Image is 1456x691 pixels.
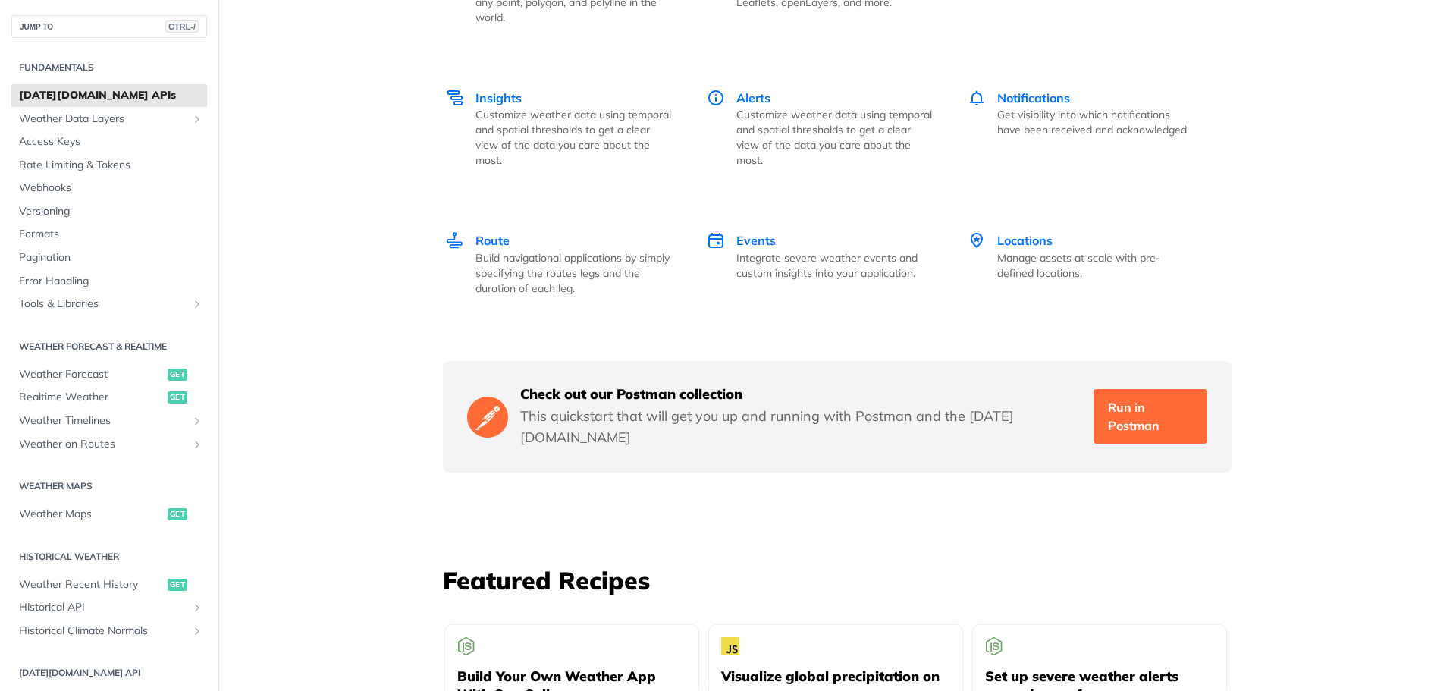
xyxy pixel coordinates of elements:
a: Historical APIShow subpages for Historical API [11,596,207,619]
a: Pagination [11,247,207,269]
span: Historical Climate Normals [19,623,187,639]
a: Rate Limiting & Tokens [11,154,207,177]
span: Tools & Libraries [19,297,187,312]
span: Weather Timelines [19,413,187,429]
p: Get visibility into which notifications have been received and acknowledged. [997,107,1195,137]
h3: Featured Recipes [443,564,1232,597]
a: Weather Recent Historyget [11,573,207,596]
span: CTRL-/ [165,20,199,33]
h5: Check out our Postman collection [520,385,1081,404]
a: Formats [11,223,207,246]
a: Route Route Build navigational applications by simply specifying the routes legs and the duration... [444,199,690,328]
a: Realtime Weatherget [11,386,207,409]
span: Rate Limiting & Tokens [19,158,203,173]
a: Tools & LibrariesShow subpages for Tools & Libraries [11,293,207,316]
p: This quickstart that will get you up and running with Postman and the [DATE][DOMAIN_NAME] [520,406,1081,448]
span: get [168,579,187,591]
h2: [DATE][DOMAIN_NAME] API [11,666,207,680]
h2: Weather Forecast & realtime [11,340,207,353]
a: Error Handling [11,270,207,293]
span: Locations [997,233,1053,248]
span: Access Keys [19,134,203,149]
span: Webhooks [19,181,203,196]
span: Weather on Routes [19,437,187,452]
a: Weather TimelinesShow subpages for Weather Timelines [11,410,207,432]
span: [DATE][DOMAIN_NAME] APIs [19,88,203,103]
span: get [168,369,187,381]
img: Alerts [707,89,725,107]
a: Weather Data LayersShow subpages for Weather Data Layers [11,108,207,130]
a: Weather on RoutesShow subpages for Weather on Routes [11,433,207,456]
p: Customize weather data using temporal and spatial thresholds to get a clear view of the data you ... [475,107,673,168]
button: Show subpages for Historical API [191,601,203,614]
button: Show subpages for Weather Data Layers [191,113,203,125]
h2: Fundamentals [11,61,207,74]
img: Postman Logo [467,394,508,439]
h2: Historical Weather [11,550,207,564]
span: Error Handling [19,274,203,289]
span: get [168,508,187,520]
span: Alerts [736,90,770,105]
span: Insights [475,90,522,105]
p: Build navigational applications by simply specifying the routes legs and the duration of each leg. [475,250,673,296]
img: Insights [446,89,464,107]
span: Weather Maps [19,507,164,522]
img: Events [707,231,725,250]
p: Integrate severe weather events and custom insights into your application. [736,250,934,281]
a: Weather Forecastget [11,363,207,386]
a: [DATE][DOMAIN_NAME] APIs [11,84,207,107]
span: Weather Data Layers [19,112,187,127]
a: Run in Postman [1094,389,1207,444]
span: Pagination [19,250,203,265]
button: Show subpages for Weather Timelines [191,415,203,427]
span: Historical API [19,600,187,615]
a: Weather Mapsget [11,503,207,526]
button: Show subpages for Weather on Routes [191,438,203,451]
span: Weather Forecast [19,367,164,382]
a: Versioning [11,200,207,223]
p: Manage assets at scale with pre-defined locations. [997,250,1195,281]
span: Events [736,233,776,248]
span: get [168,391,187,404]
button: JUMP TOCTRL-/ [11,15,207,38]
span: Weather Recent History [19,577,164,592]
a: Historical Climate NormalsShow subpages for Historical Climate Normals [11,620,207,642]
span: Formats [19,227,203,242]
a: Insights Insights Customize weather data using temporal and spatial thresholds to get a clear vie... [444,57,690,200]
button: Show subpages for Tools & Libraries [191,298,203,310]
a: Events Events Integrate severe weather events and custom insights into your application. [690,199,951,328]
button: Show subpages for Historical Climate Normals [191,625,203,637]
span: Route [475,233,510,248]
p: Customize weather data using temporal and spatial thresholds to get a clear view of the data you ... [736,107,934,168]
span: Realtime Weather [19,390,164,405]
h2: Weather Maps [11,479,207,493]
span: Versioning [19,204,203,219]
a: Access Keys [11,130,207,153]
span: Notifications [997,90,1070,105]
img: Notifications [968,89,986,107]
a: Notifications Notifications Get visibility into which notifications have been received and acknow... [951,57,1212,200]
a: Webhooks [11,177,207,199]
img: Locations [968,231,986,250]
a: Alerts Alerts Customize weather data using temporal and spatial thresholds to get a clear view of... [690,57,951,200]
a: Locations Locations Manage assets at scale with pre-defined locations. [951,199,1212,328]
img: Route [446,231,464,250]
